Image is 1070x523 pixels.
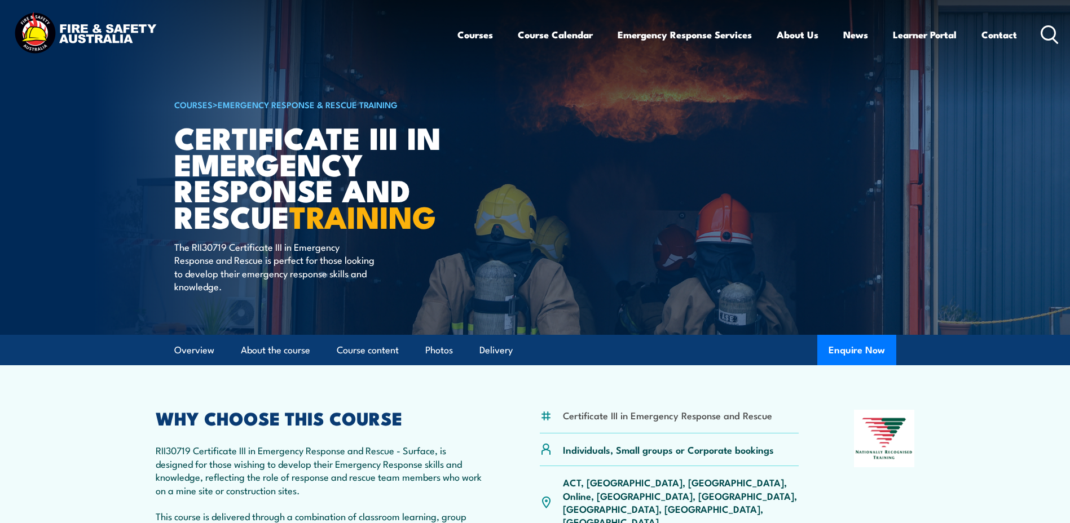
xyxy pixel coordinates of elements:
a: Learner Portal [893,20,957,50]
a: Emergency Response Services [618,20,752,50]
a: Overview [174,335,214,365]
a: Emergency Response & Rescue Training [218,98,398,110]
button: Enquire Now [817,335,896,365]
p: The RII30719 Certificate III in Emergency Response and Rescue is perfect for those looking to dev... [174,240,380,293]
a: Courses [457,20,493,50]
a: News [843,20,868,50]
strong: TRAINING [289,192,436,239]
a: About the course [241,335,310,365]
a: About Us [777,20,818,50]
a: Delivery [479,335,513,365]
img: Nationally Recognised Training logo. [854,410,915,467]
h1: Certificate III in Emergency Response and Rescue [174,124,453,229]
a: Course content [337,335,399,365]
a: Course Calendar [518,20,593,50]
h2: WHY CHOOSE THIS COURSE [156,410,485,426]
li: Certificate III in Emergency Response and Rescue [563,409,772,422]
a: Photos [425,335,453,365]
h6: > [174,97,453,111]
a: COURSES [174,98,213,110]
p: Individuals, Small groups or Corporate bookings [563,443,774,456]
a: Contact [981,20,1017,50]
